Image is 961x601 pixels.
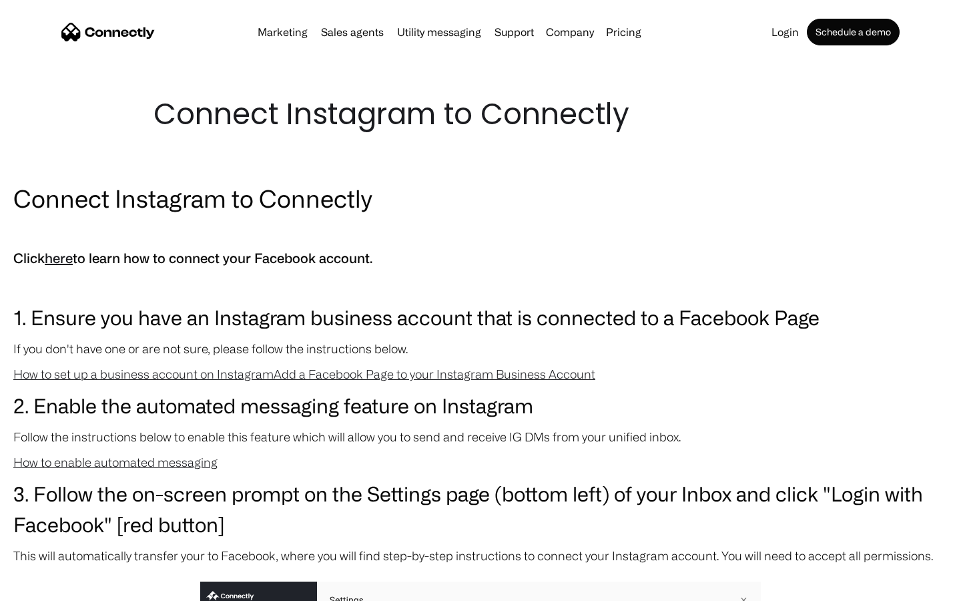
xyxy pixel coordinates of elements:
[601,27,647,37] a: Pricing
[45,250,73,266] a: here
[13,390,948,421] h3: 2. Enable the automated messaging feature on Instagram
[13,302,948,333] h3: 1. Ensure you have an Instagram business account that is connected to a Facebook Page
[13,578,80,596] aside: Language selected: English
[13,427,948,446] p: Follow the instructions below to enable this feature which will allow you to send and receive IG ...
[13,546,948,565] p: This will automatically transfer your to Facebook, where you will find step-by-step instructions ...
[766,27,804,37] a: Login
[392,27,487,37] a: Utility messaging
[13,182,948,215] h2: Connect Instagram to Connectly
[13,222,948,240] p: ‍
[252,27,313,37] a: Marketing
[13,339,948,358] p: If you don't have one or are not sure, please follow the instructions below.
[153,93,808,135] h1: Connect Instagram to Connectly
[13,478,948,540] h3: 3. Follow the on-screen prompt on the Settings page (bottom left) of your Inbox and click "Login ...
[13,276,948,295] p: ‍
[807,19,900,45] a: Schedule a demo
[13,247,948,270] h5: Click to learn how to connect your Facebook account.
[27,578,80,596] ul: Language list
[489,27,539,37] a: Support
[546,23,594,41] div: Company
[13,455,218,469] a: How to enable automated messaging
[316,27,389,37] a: Sales agents
[274,367,595,381] a: Add a Facebook Page to your Instagram Business Account
[13,367,274,381] a: How to set up a business account on Instagram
